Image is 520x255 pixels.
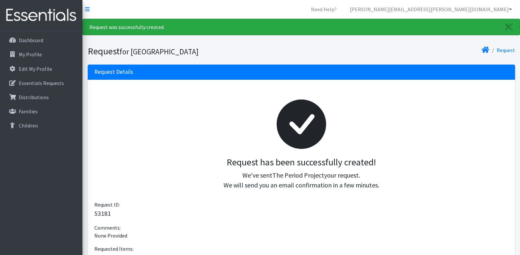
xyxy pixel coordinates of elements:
div: Request was successfully created. [82,19,520,35]
h1: Request [88,45,299,57]
p: Dashboard [19,37,43,43]
a: Request [497,47,515,53]
a: Edit My Profile [3,62,80,75]
p: We've sent your request. We will send you an email confirmation in a few minutes. [100,170,503,190]
img: HumanEssentials [3,4,80,26]
p: Distributions [19,94,49,100]
p: My Profile [19,51,42,58]
a: Distributions [3,91,80,104]
small: for [GEOGRAPHIC_DATA] [120,47,199,56]
h3: Request has been successfully created! [100,157,503,168]
p: Edit My Profile [19,66,52,72]
span: The Period Project [272,171,324,179]
a: Families [3,105,80,118]
span: Comments: [94,224,121,231]
a: Close [499,19,520,35]
a: Dashboard [3,34,80,47]
a: Need Help? [306,3,342,16]
a: [PERSON_NAME][EMAIL_ADDRESS][PERSON_NAME][DOMAIN_NAME] [345,3,517,16]
span: Requested Items: [94,245,134,252]
h3: Request Details [94,69,133,75]
span: Request ID: [94,201,120,208]
p: 53181 [94,209,508,218]
p: Essentials Requests [19,80,64,86]
a: Essentials Requests [3,76,80,90]
p: Children [19,122,38,129]
span: None Provided [94,232,127,239]
a: My Profile [3,48,80,61]
a: Children [3,119,80,132]
p: Families [19,108,38,115]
